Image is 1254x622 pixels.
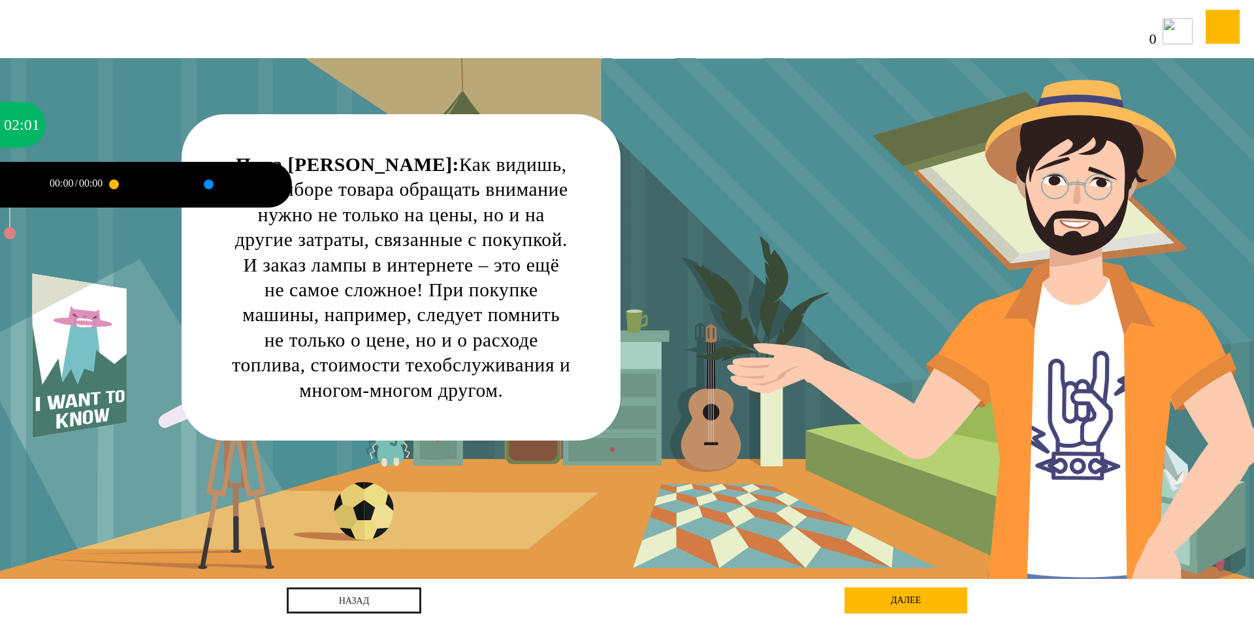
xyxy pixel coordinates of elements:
[236,154,459,175] strong: Папа [PERSON_NAME]:
[844,587,967,614] div: далее
[1149,32,1157,46] span: 0
[79,178,103,189] div: 00:00
[24,102,40,148] div: 01
[287,587,421,614] a: назад
[74,178,77,189] div: /
[20,102,24,148] div: :
[1163,18,1193,44] img: icon-cash.svg
[572,126,610,164] div: Нажми на ГЛАЗ, чтобы скрыть текст и посмотреть картинку полностью
[232,152,570,403] div: Как видишь, при выборе товара обращать внимание нужно не только на цены, но и на другие затраты, ...
[4,102,20,148] div: 02
[50,178,73,189] div: 00:00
